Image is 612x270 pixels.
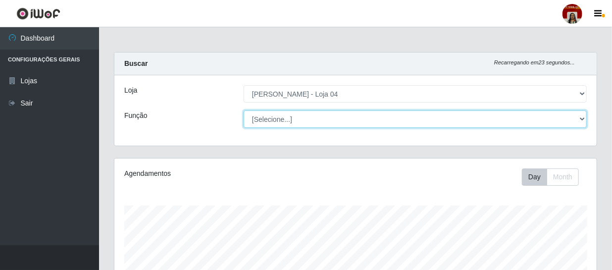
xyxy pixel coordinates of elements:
i: Recarregando em 23 segundos... [494,59,575,65]
div: Toolbar with button groups [522,168,587,186]
div: First group [522,168,579,186]
label: Loja [124,85,137,96]
button: Day [522,168,547,186]
div: Agendamentos [124,168,308,179]
strong: Buscar [124,59,148,67]
label: Função [124,110,148,121]
button: Month [547,168,579,186]
img: CoreUI Logo [16,7,60,20]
